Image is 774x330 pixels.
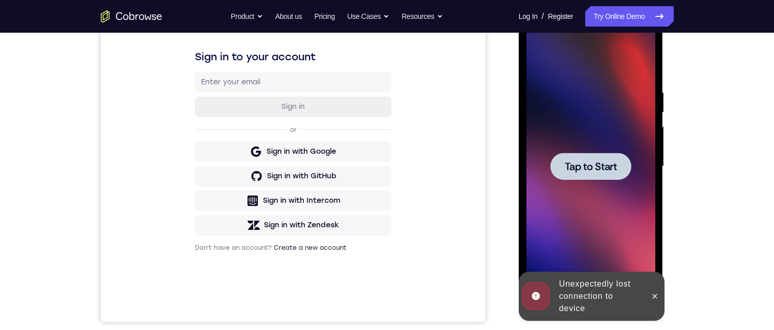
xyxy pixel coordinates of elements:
div: Sign in with GitHub [166,192,235,202]
button: Use Cases [347,6,389,27]
a: Log In [519,6,538,27]
button: Sign in with Intercom [94,211,291,231]
button: Product [231,6,263,27]
div: Sign in with Intercom [162,216,239,226]
button: Resources [402,6,443,27]
a: Try Online Demo [585,6,673,27]
a: Create a new account [173,265,246,272]
button: Sign in with Google [94,162,291,182]
button: Sign in with Zendesk [94,235,291,256]
div: Sign in with Zendesk [163,241,238,251]
p: Don't have an account? [94,264,291,272]
a: Pricing [314,6,335,27]
button: Tap to Start [32,137,113,164]
div: Sign in with Google [166,167,235,177]
p: or [187,146,198,154]
a: About us [275,6,302,27]
a: Go to the home page [101,10,162,22]
span: Tap to Start [46,146,98,156]
span: / [542,10,544,22]
button: Sign in with GitHub [94,186,291,207]
a: Register [548,6,573,27]
div: Unexpectedly lost connection to device [36,258,126,303]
